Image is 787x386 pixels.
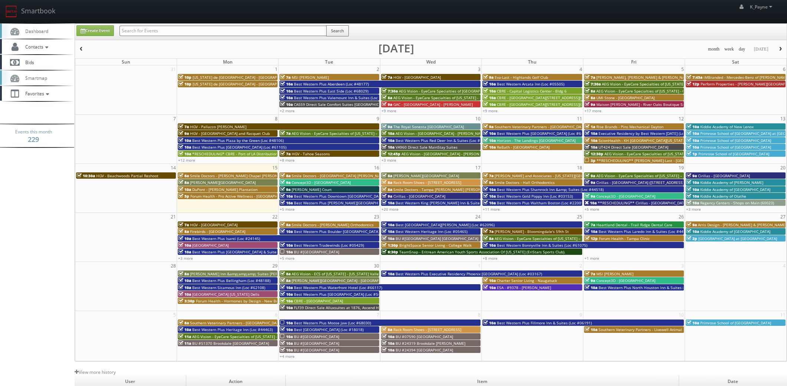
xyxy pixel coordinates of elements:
span: 9a [483,124,493,129]
span: 9a [280,187,291,192]
span: 10a [686,180,699,185]
span: 11a [178,334,191,339]
span: 10a [686,200,699,205]
span: Best Western Plus [GEOGRAPHIC_DATA] (Loc #50153) [294,292,388,297]
span: Cirillas - [GEOGRAPHIC_DATA] [393,194,445,199]
span: [GEOGRAPHIC_DATA] at [GEOGRAPHIC_DATA] [698,236,777,241]
span: AEG Vision - EyeCare Specialties of [US_STATE] – Drs. [PERSON_NAME] and [PERSON_NAME]-Ost and Ass... [495,236,713,241]
span: HGV - Pallazzo [PERSON_NAME] [190,124,246,129]
span: 10a [178,145,191,150]
span: 10a [178,151,191,156]
span: 10a [280,229,293,234]
span: Best Western Plus [PERSON_NAME][GEOGRAPHIC_DATA] (Loc #66006) [294,200,417,205]
span: Best Western Plus Fillmore Inn & Suites (Loc #06191) [497,320,592,325]
span: 10a [585,285,597,290]
span: BU #[GEOGRAPHIC_DATA] [294,334,339,339]
span: Kiddie Academy of New Lenox [700,124,754,129]
span: Best Western Plus Waterfront Hotel (Loc #66117) [294,285,382,290]
span: BrightSpace Senior Living - College Walk [399,243,472,248]
span: [PERSON_NAME] Inn &amp;amp;amp; Suites [PERSON_NAME] [190,271,299,276]
span: [US_STATE] de [GEOGRAPHIC_DATA] - [GEOGRAPHIC_DATA] [193,81,295,87]
span: 10a [178,278,191,283]
span: BU #24394 [GEOGRAPHIC_DATA] [396,347,453,353]
span: 10a [280,334,293,339]
span: Primrose School of [GEOGRAPHIC_DATA] [700,145,771,150]
span: 10a [483,138,496,143]
span: Dashboard [22,28,48,34]
span: 10a [382,347,394,353]
span: [PERSON_NAME][GEOGRAPHIC_DATA] [190,180,256,185]
span: [PERSON_NAME], [PERSON_NAME] & [PERSON_NAME], LLC - [GEOGRAPHIC_DATA] [596,75,739,80]
span: *RESCHEDULING* CBRE - Port of LA Distribution Center - [GEOGRAPHIC_DATA] 1 [192,151,334,156]
span: AEG Vision - ECS of [US_STATE] - [US_STATE] Valley Family Eye Care [292,271,410,276]
span: AEG Vision - EyeCare Specialties of [US_STATE] – [PERSON_NAME] EyeCare [192,334,324,339]
span: 8a [382,173,392,178]
span: 8a [280,222,291,227]
span: Rack Room Shoes - [STREET_ADDRESS] [393,180,461,185]
span: 8a [585,88,595,94]
button: month [705,45,722,54]
a: Create Event [76,25,114,36]
span: Heartland Dental - Trail Ridge Dental Care [596,222,672,227]
span: 10a [585,200,597,205]
a: +9 more [483,108,498,113]
span: 10a [483,131,496,136]
span: GAC - [GEOGRAPHIC_DATA] - [PERSON_NAME] [393,102,473,107]
span: Best Western Plus Heritage Inn (Loc #44463) [192,327,273,332]
span: Best Western Plus Plaza by the Green (Loc #48106) [192,138,284,143]
span: 10a [280,81,293,87]
span: 12:45p [382,151,400,156]
span: Cirillas - [GEOGRAPHIC_DATA] ([STREET_ADDRESS]) [596,180,685,185]
span: 1a [585,124,595,129]
span: 7a [483,229,493,234]
span: 10a [178,327,191,332]
span: **RESCHEDULING** [PERSON_NAME]-Last - [GEOGRAPHIC_DATA] [597,158,712,163]
span: AEG Vision - EyeCare Specialties of [US_STATE] - Carolina Family Vision [596,88,722,94]
span: Best Western Plus Shamrock Inn &amp; Suites (Loc #44518) [497,187,604,192]
span: 10a [382,341,394,346]
span: Smile Doctors - [PERSON_NAME] Chapel [PERSON_NAME] Orthodontic [190,173,314,178]
span: 10a [382,229,394,234]
span: 7:30a [382,88,398,94]
span: AEG Vision - EyeCare Specialties of [GEOGRAPHIC_DATA][US_STATE] - [GEOGRAPHIC_DATA] [399,88,558,94]
span: 9a [585,278,595,283]
a: +8 more [483,256,498,261]
span: 10a [280,305,293,310]
span: FLF39 Direct Sale Alluxsuites at 1876, Ascend Hotel Collection [294,305,405,310]
span: Kiddie Academy of [GEOGRAPHIC_DATA] [700,229,770,234]
span: 7a [280,131,291,136]
span: Kiddie Academy of [GEOGRAPHIC_DATA] [700,187,770,192]
span: Primrose School of [GEOGRAPHIC_DATA] [698,151,769,156]
a: +9 more [381,108,396,113]
a: +4 more [280,354,295,359]
span: 7a [382,75,392,80]
span: Kiddie Academy of Olathe [700,194,746,199]
span: 10a [686,145,699,150]
span: 9a [280,180,291,185]
span: Favorites [22,90,51,97]
span: Best Western Sicamous Inn (Loc #62108) [192,285,265,290]
span: BU #[GEOGRAPHIC_DATA] [GEOGRAPHIC_DATA] [396,236,478,241]
span: Best Western Plus Aberdeen (Loc #48177) [294,81,369,87]
a: +3 more [381,158,396,163]
span: 9a [178,131,189,136]
span: Concept3D - [GEOGRAPHIC_DATA] [596,278,655,283]
span: Maison [PERSON_NAME] - River Oaks Boutique Second Shoot [596,102,705,107]
span: HGV - [GEOGRAPHIC_DATA] and Racquet Club [190,131,270,136]
span: AEG Vision - EyeCare Specialties of [US_STATE] – Cascade Family Eye Care [604,151,735,156]
a: +17 more [584,108,601,113]
span: Best Western Plus [GEOGRAPHIC_DATA] (Loc #61105) [192,145,286,150]
span: 12p [585,236,598,241]
span: Best Western Tradewinds (Loc #05429) [294,243,364,248]
span: 9a [686,222,697,227]
span: 12:30p [585,151,603,156]
span: Best Western Plus Moose Jaw (Loc #68030) [294,320,371,325]
span: Best Western Plus Waltham Boston (Loc #22009) [497,200,584,205]
span: Southern Veterinary Partners - Livewell Animal Urgent Care of [GEOGRAPHIC_DATA] [599,327,747,332]
span: 10a [178,138,191,143]
a: +20 more [381,207,399,212]
span: **RESCHEDULING** Cirillas - [GEOGRAPHIC_DATA] [598,200,688,205]
span: [GEOGRAPHIC_DATA] [US_STATE] Dells [192,292,259,297]
span: AEG Vision - EyeCare Specialties of [US_STATE] – EyeCare in [GEOGRAPHIC_DATA] [292,131,435,136]
span: Best Western Plus East Side (Loc #68029) [294,88,368,94]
